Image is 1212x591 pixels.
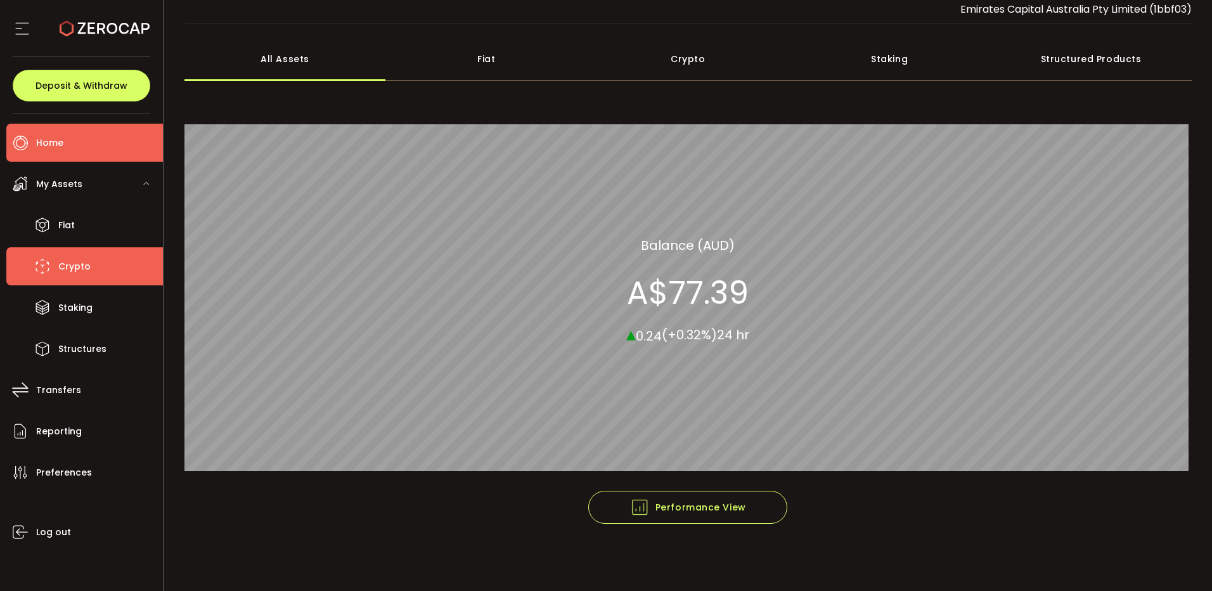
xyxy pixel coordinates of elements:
[35,81,127,90] span: Deposit & Withdraw
[630,498,746,517] span: Performance View
[662,326,717,344] span: (+0.32%)
[36,175,82,193] span: My Assets
[58,257,91,276] span: Crypto
[587,37,789,81] div: Crypto
[588,491,787,524] button: Performance View
[58,340,106,358] span: Structures
[36,422,82,441] span: Reporting
[636,327,662,344] span: 0.24
[990,37,1192,81] div: Structured Products
[1149,530,1212,591] iframe: Chat Widget
[36,381,81,399] span: Transfers
[626,320,636,347] span: ▴
[36,523,71,542] span: Log out
[184,37,386,81] div: All Assets
[58,216,75,235] span: Fiat
[960,2,1192,16] span: Emirates Capital Australia Pty Limited (1bbf03)
[58,299,93,317] span: Staking
[717,326,749,344] span: 24 hr
[13,70,150,101] button: Deposit & Withdraw
[36,464,92,482] span: Preferences
[789,37,990,81] div: Staking
[36,134,63,152] span: Home
[641,235,735,254] section: Balance (AUD)
[385,37,587,81] div: Fiat
[627,273,749,311] section: A$77.39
